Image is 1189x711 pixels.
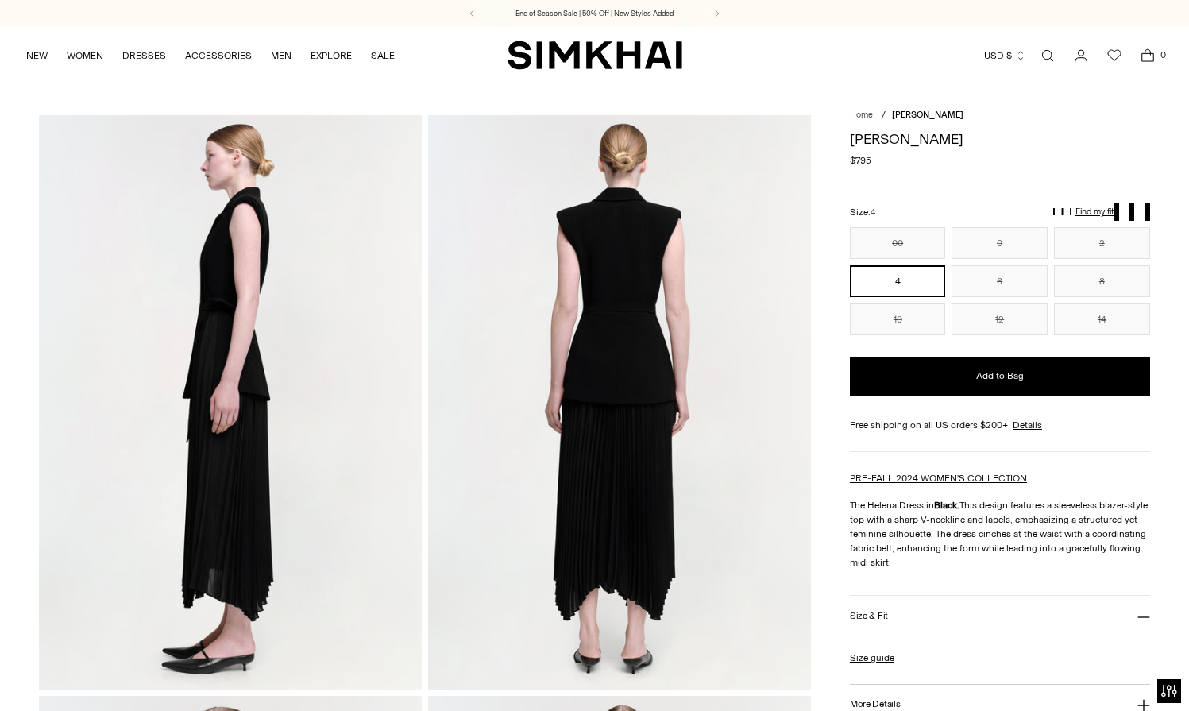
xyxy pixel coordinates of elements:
[508,40,682,71] a: SIMKHAI
[850,473,1027,484] a: PRE-FALL 2024 WOMEN'S COLLECTION
[39,115,422,689] img: Helena Dress
[871,207,875,218] span: 4
[882,109,886,122] div: /
[850,596,1150,636] button: Size & Fit
[850,265,946,297] button: 4
[850,303,946,335] button: 10
[371,38,395,73] a: SALE
[850,132,1150,146] h1: [PERSON_NAME]
[1054,265,1150,297] button: 8
[850,418,1150,432] div: Free shipping on all US orders $200+
[850,205,875,220] label: Size:
[934,500,959,511] strong: Black.
[311,38,352,73] a: EXPLORE
[67,38,103,73] a: WOMEN
[1054,303,1150,335] button: 14
[850,498,1150,570] p: The Helena Dress in This design features a sleeveless blazer-style top with a sharp V-neckline an...
[850,109,1150,122] nav: breadcrumbs
[952,303,1048,335] button: 12
[428,115,811,689] img: Helena Dress
[1054,227,1150,259] button: 2
[850,153,871,168] span: $795
[122,38,166,73] a: DRESSES
[984,38,1026,73] button: USD $
[1156,48,1170,62] span: 0
[952,227,1048,259] button: 0
[850,357,1150,396] button: Add to Bag
[850,699,900,709] h3: More Details
[850,110,873,120] a: Home
[952,265,1048,297] button: 6
[976,369,1024,383] span: Add to Bag
[1032,40,1064,71] a: Open search modal
[850,611,888,621] h3: Size & Fit
[26,38,48,73] a: NEW
[892,110,963,120] span: [PERSON_NAME]
[185,38,252,73] a: ACCESSORIES
[1098,40,1130,71] a: Wishlist
[850,227,946,259] button: 00
[1065,40,1097,71] a: Go to the account page
[1132,40,1164,71] a: Open cart modal
[271,38,291,73] a: MEN
[850,651,894,665] a: Size guide
[1013,418,1042,432] a: Details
